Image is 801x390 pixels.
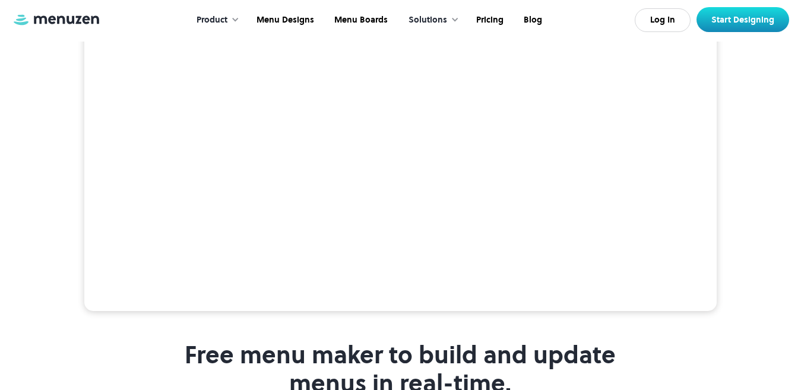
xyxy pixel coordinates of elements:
div: Solutions [397,2,465,39]
a: Blog [512,2,551,39]
a: Menu Boards [323,2,397,39]
a: Log In [635,8,691,32]
a: Pricing [465,2,512,39]
a: Start Designing [696,7,789,32]
a: Menu Designs [245,2,323,39]
div: Solutions [409,14,447,27]
div: Product [185,2,245,39]
div: Product [197,14,227,27]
